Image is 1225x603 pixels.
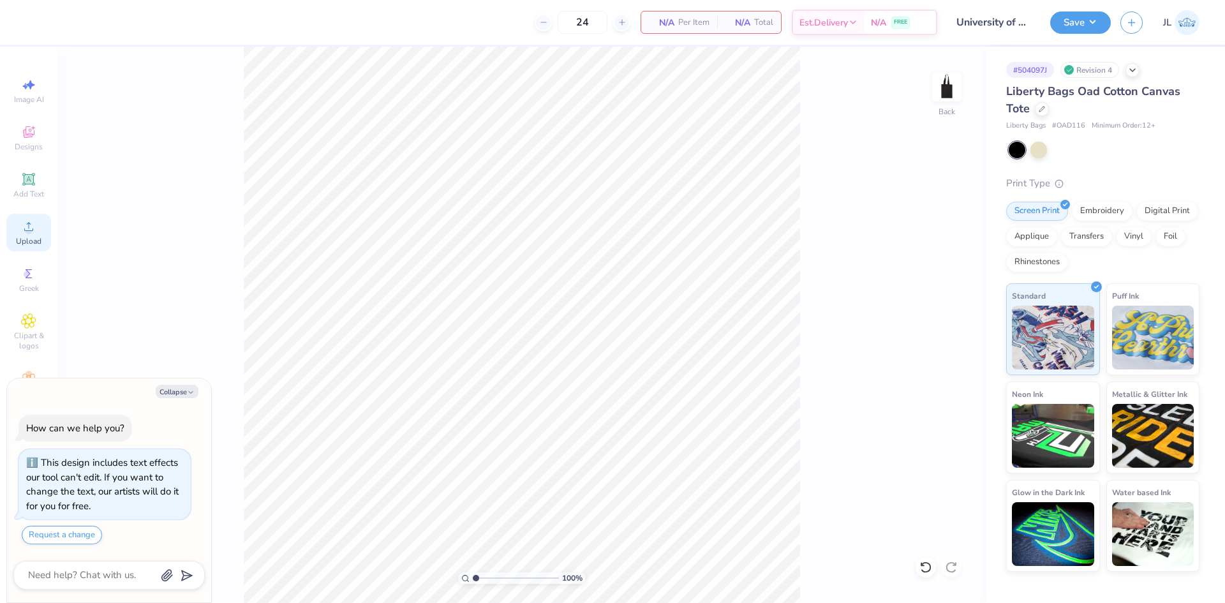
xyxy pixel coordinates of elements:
[1012,486,1085,499] span: Glow in the Dark Ink
[1163,10,1199,35] a: JL
[1112,502,1194,566] img: Water based Ink
[754,16,773,29] span: Total
[934,74,960,100] img: Back
[13,189,44,199] span: Add Text
[1012,289,1046,302] span: Standard
[19,283,39,294] span: Greek
[1175,10,1199,35] img: Jairo Laqui
[1006,176,1199,191] div: Print Type
[1163,15,1171,30] span: JL
[1006,253,1068,272] div: Rhinestones
[1112,404,1194,468] img: Metallic & Glitter Ink
[1112,289,1139,302] span: Puff Ink
[1155,227,1185,246] div: Foil
[1006,121,1046,131] span: Liberty Bags
[1006,202,1068,221] div: Screen Print
[1050,11,1111,34] button: Save
[678,16,709,29] span: Per Item
[894,18,907,27] span: FREE
[799,16,848,29] span: Est. Delivery
[14,94,44,105] span: Image AI
[1112,306,1194,369] img: Puff Ink
[1012,404,1094,468] img: Neon Ink
[6,331,51,351] span: Clipart & logos
[16,236,41,246] span: Upload
[1112,486,1171,499] span: Water based Ink
[1006,62,1054,78] div: # 504097J
[1061,227,1112,246] div: Transfers
[1060,62,1119,78] div: Revision 4
[26,422,124,435] div: How can we help you?
[947,10,1041,35] input: Untitled Design
[1006,84,1180,116] span: Liberty Bags Oad Cotton Canvas Tote
[939,106,955,117] div: Back
[1052,121,1085,131] span: # OAD116
[1112,387,1187,401] span: Metallic & Glitter Ink
[871,16,886,29] span: N/A
[1012,502,1094,566] img: Glow in the Dark Ink
[1006,227,1057,246] div: Applique
[1072,202,1132,221] div: Embroidery
[1116,227,1152,246] div: Vinyl
[649,16,674,29] span: N/A
[562,572,583,584] span: 100 %
[1136,202,1198,221] div: Digital Print
[15,142,43,152] span: Designs
[1092,121,1155,131] span: Minimum Order: 12 +
[725,16,750,29] span: N/A
[156,385,198,398] button: Collapse
[1012,306,1094,369] img: Standard
[26,456,179,512] div: This design includes text effects our tool can't edit. If you want to change the text, our artist...
[558,11,607,34] input: – –
[1012,387,1043,401] span: Neon Ink
[22,526,102,544] button: Request a change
